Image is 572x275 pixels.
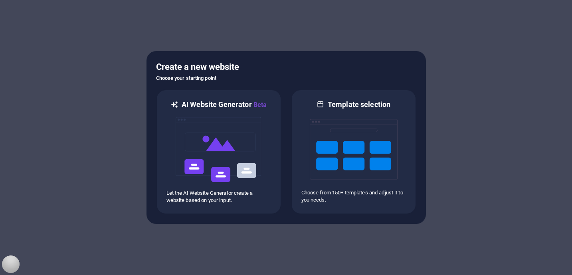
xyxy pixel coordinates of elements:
p: Let the AI Website Generator create a website based on your input. [166,190,271,204]
div: Template selectionChoose from 150+ templates and adjust it to you needs. [291,89,416,214]
p: Choose from 150+ templates and adjust it to you needs. [301,189,406,204]
span: Beta [252,101,267,109]
div: AI Website GeneratorBetaaiLet the AI Website Generator create a website based on your input. [156,89,281,214]
h6: Template selection [328,100,390,109]
h5: Create a new website [156,61,416,73]
h6: Choose your starting point [156,73,416,83]
img: ai [175,110,263,190]
h6: AI Website Generator [182,100,267,110]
